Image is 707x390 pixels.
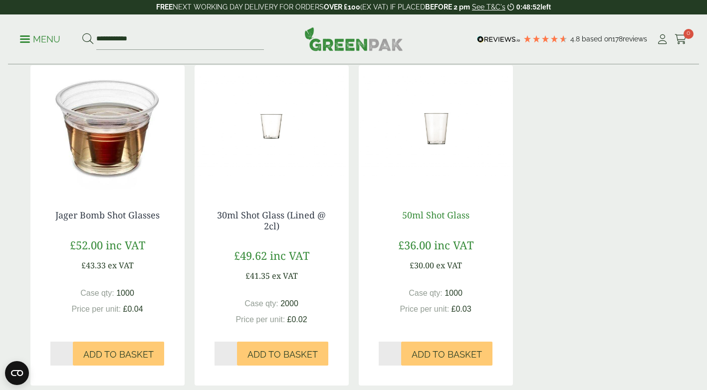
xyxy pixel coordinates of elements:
[80,289,114,297] span: Case qty:
[523,34,568,43] div: 4.78 Stars
[434,237,473,252] span: inc VAT
[287,315,307,324] span: £0.02
[410,260,434,271] span: £30.00
[116,289,134,297] span: 1000
[304,27,403,51] img: GreenPak Supplies
[400,305,449,313] span: Price per unit:
[5,361,29,385] button: Open CMP widget
[582,35,612,43] span: Based on
[106,237,145,252] span: inc VAT
[452,305,471,313] span: £0.03
[436,260,462,271] span: ex VAT
[108,260,134,271] span: ex VAT
[359,65,513,190] img: 50ml Shot Glass (Lined @ 2cl & 4cl)-0
[675,34,687,44] i: Cart
[247,349,318,360] span: Add to Basket
[412,349,482,360] span: Add to Basket
[83,349,154,360] span: Add to Basket
[272,270,298,281] span: ex VAT
[684,29,694,39] span: 0
[73,342,164,366] button: Add to Basket
[409,289,443,297] span: Case qty:
[156,3,173,11] strong: FREE
[472,3,505,11] a: See T&C's
[234,248,267,263] span: £49.62
[675,32,687,47] a: 0
[401,342,492,366] button: Add to Basket
[20,33,60,43] a: Menu
[270,248,309,263] span: inc VAT
[71,305,121,313] span: Price per unit:
[217,209,326,232] a: 30ml Shot Glass (Lined @ 2cl)
[123,305,143,313] span: £0.04
[623,35,647,43] span: reviews
[612,35,623,43] span: 178
[20,33,60,45] p: Menu
[656,34,669,44] i: My Account
[244,299,278,308] span: Case qty:
[445,289,463,297] span: 1000
[236,315,285,324] span: Price per unit:
[245,270,270,281] span: £41.35
[398,237,431,252] span: £36.00
[195,65,349,190] img: 30ml Shot Glass (Lined @ 2cl)-0
[70,237,103,252] span: £52.00
[237,342,328,366] button: Add to Basket
[324,3,360,11] strong: OVER £100
[540,3,551,11] span: left
[402,209,470,221] a: 50ml Shot Glass
[425,3,470,11] strong: BEFORE 2 pm
[570,35,582,43] span: 4.8
[280,299,298,308] span: 2000
[477,36,520,43] img: REVIEWS.io
[55,209,160,221] a: Jager Bomb Shot Glasses
[81,260,106,271] span: £43.33
[30,65,185,190] img: Jager Bomb Shot Glasses-0
[516,3,540,11] span: 0:48:52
